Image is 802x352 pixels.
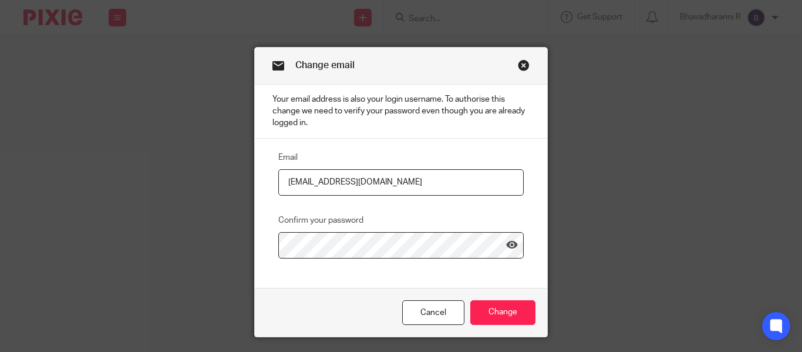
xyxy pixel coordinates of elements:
[255,85,547,139] p: Your email address is also your login username. To authorise this change we need to verify your p...
[518,59,530,75] a: Close this dialog window
[470,300,535,326] input: Change
[278,214,363,226] label: Confirm your password
[295,61,355,70] span: Change email
[402,300,464,326] a: Cancel
[278,152,298,163] label: Email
